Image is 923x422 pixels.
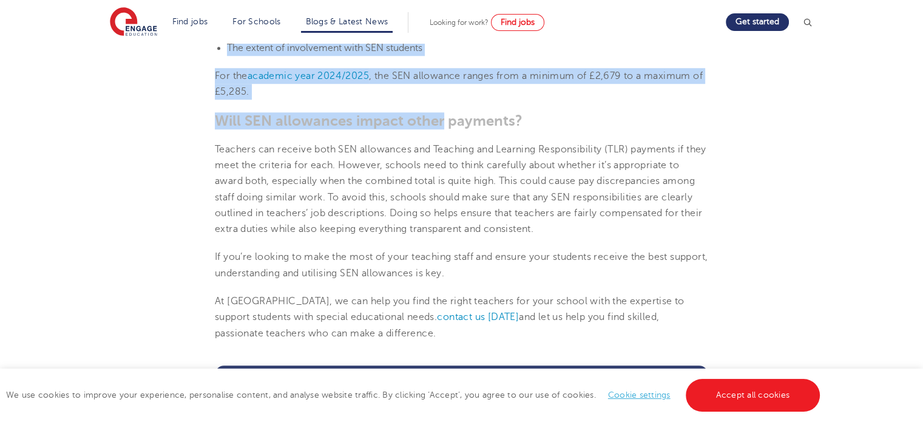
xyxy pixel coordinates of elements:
[215,70,703,97] span: , the SEN allowance ranges from a minimum of £2,679 to a maximum of £5,285.
[227,43,422,53] span: The extent of involvement with SEN students​
[306,17,388,26] a: Blogs & Latest News
[172,17,208,26] a: Find jobs
[215,144,706,234] span: Teachers can receive both SEN allowances and Teaching and Learning Responsibility (TLR) payments ...
[232,17,280,26] a: For Schools
[215,70,248,81] span: For the
[215,311,659,338] span: and let us help you find skilled, passionate teachers who can make a difference.
[215,296,685,322] span: At [GEOGRAPHIC_DATA], we can help you find the right teachers for your school with the expertise ...
[608,390,671,400] a: Cookie settings
[215,112,522,129] span: Will SEN allowances impact other payments?
[248,70,369,81] a: academic year 2024/2025
[215,251,708,278] span: If you’re looking to make the most of your teaching staff and ensure your students receive the be...
[501,18,535,27] span: Find jobs
[437,311,519,322] a: contact us [DATE]
[6,390,823,400] span: We use cookies to improve your experience, personalise content, and analyse website traffic. By c...
[686,379,820,412] a: Accept all cookies
[726,13,789,31] a: Get started
[430,18,489,27] span: Looking for work?
[491,14,544,31] a: Find jobs
[110,7,157,38] img: Engage Education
